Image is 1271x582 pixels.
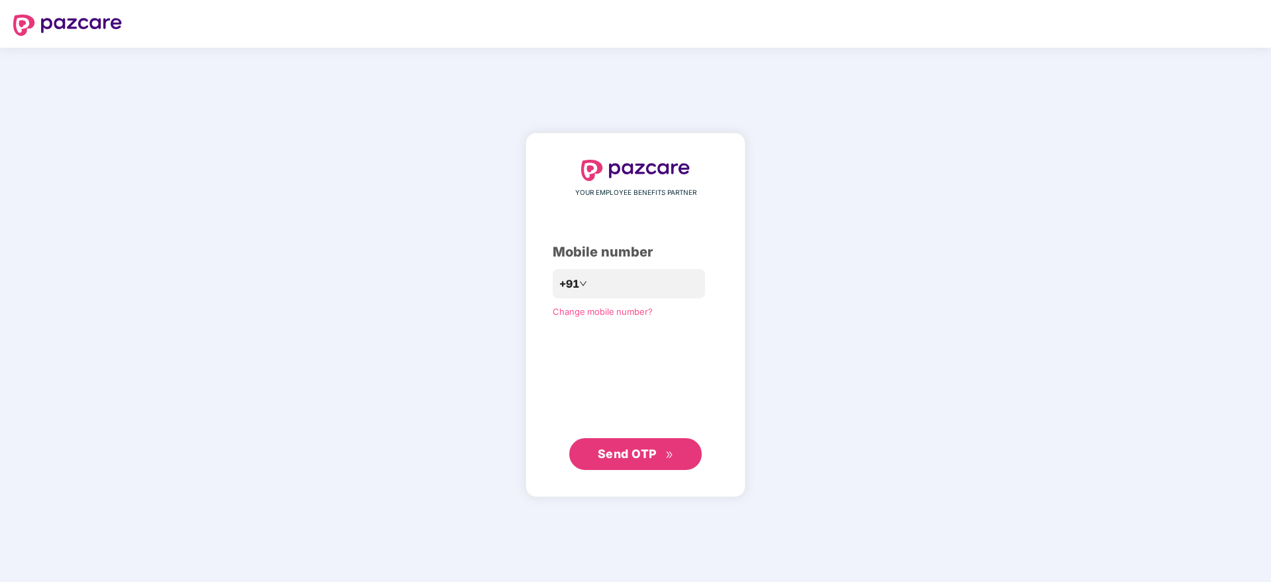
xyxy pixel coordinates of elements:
[13,15,122,36] img: logo
[569,438,702,470] button: Send OTPdouble-right
[553,242,718,262] div: Mobile number
[579,280,587,288] span: down
[559,276,579,292] span: +91
[665,451,674,459] span: double-right
[553,306,653,317] a: Change mobile number?
[598,447,657,461] span: Send OTP
[575,188,696,198] span: YOUR EMPLOYEE BENEFITS PARTNER
[581,160,690,181] img: logo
